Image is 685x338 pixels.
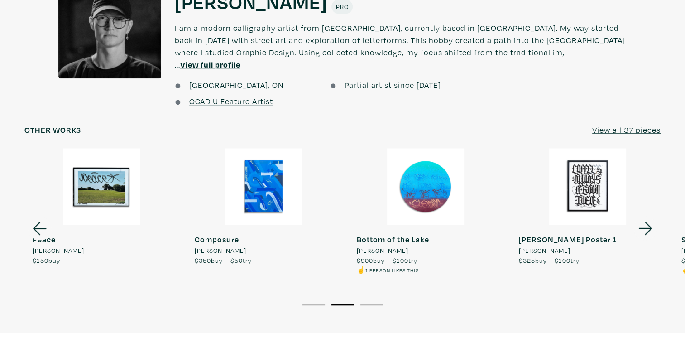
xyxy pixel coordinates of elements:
[357,246,408,256] span: [PERSON_NAME]
[195,234,239,245] strong: Composure
[331,304,354,305] button: 2 of 3
[360,304,383,305] button: 3 of 3
[189,96,273,106] a: OCAD U Feature Artist
[555,256,570,265] span: $100
[230,256,243,265] span: $50
[187,148,340,265] a: Composure [PERSON_NAME] $350buy —$50try
[592,124,661,136] a: View all 37 pieces
[175,14,627,79] p: I am a modern calligraphy artist from [GEOGRAPHIC_DATA], currently based in [GEOGRAPHIC_DATA]. My...
[592,125,661,135] u: View all 37 pieces
[302,304,325,305] button: 1 of 3
[357,234,429,245] strong: Bottom of the Lake
[511,148,665,265] a: [PERSON_NAME] Poster 1 [PERSON_NAME] $325buy —$100try
[189,80,283,90] span: [GEOGRAPHIC_DATA], ON
[24,125,81,135] h6: Other works
[195,256,252,265] span: buy — try
[349,148,503,275] a: Bottom of the Lake [PERSON_NAME] $900buy —$100try ☝️1 person likes this
[195,246,246,256] span: [PERSON_NAME]
[519,256,535,265] span: $325
[365,267,419,274] small: 1 person likes this
[33,246,84,256] span: [PERSON_NAME]
[393,256,408,265] span: $100
[519,246,570,256] span: [PERSON_NAME]
[195,256,211,265] span: $350
[345,80,441,90] span: Partial artist since [DATE]
[357,265,429,275] li: ☝️
[519,256,580,265] span: buy — try
[335,2,349,11] span: Pro
[519,234,617,245] strong: [PERSON_NAME] Poster 1
[24,148,178,265] a: Peace [PERSON_NAME] $150buy
[180,59,240,70] a: View full profile
[357,256,373,265] span: $900
[357,256,417,265] span: buy — try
